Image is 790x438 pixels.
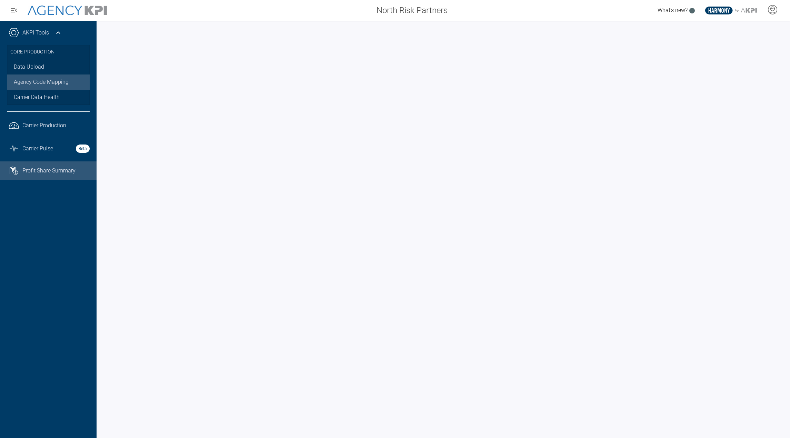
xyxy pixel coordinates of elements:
[28,6,107,16] img: AgencyKPI
[22,29,49,37] a: AKPI Tools
[658,7,688,13] span: What's new?
[76,145,90,153] strong: Beta
[377,4,448,17] span: North Risk Partners
[22,145,53,153] span: Carrier Pulse
[22,121,66,130] span: Carrier Production
[22,167,76,175] span: Profit Share Summary
[7,90,90,105] a: Carrier Data Health
[10,45,86,59] h3: Core Production
[14,93,60,101] span: Carrier Data Health
[7,74,90,90] a: Agency Code Mapping
[7,59,90,74] a: Data Upload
